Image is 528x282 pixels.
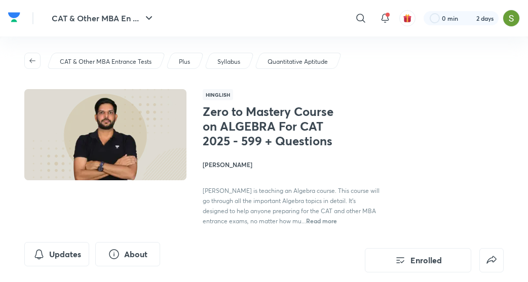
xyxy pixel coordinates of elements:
p: Plus [179,57,190,66]
img: avatar [403,14,412,23]
span: [PERSON_NAME] is teaching an Algebra course. This course will go through all the important Algebr... [203,187,380,225]
button: avatar [399,10,416,26]
span: Hinglish [203,89,233,100]
p: CAT & Other MBA Entrance Tests [60,57,152,66]
img: Thumbnail [23,88,188,181]
button: false [479,248,504,272]
span: Read more [306,217,337,225]
a: Quantitative Aptitude [266,57,330,66]
img: Company Logo [8,10,20,25]
a: Syllabus [216,57,242,66]
p: Syllabus [217,57,240,66]
button: About [95,242,160,266]
p: Quantitative Aptitude [268,57,328,66]
button: Enrolled [365,248,471,272]
button: CAT & Other MBA En ... [46,8,161,28]
a: CAT & Other MBA Entrance Tests [58,57,154,66]
img: streak [464,13,474,23]
a: Company Logo [8,10,20,27]
img: Samridhi Vij [503,10,520,27]
a: Plus [177,57,192,66]
button: Updates [24,242,89,266]
h1: Zero to Mastery Course on ALGEBRA For CAT 2025 - 599 + Questions [203,104,333,148]
h4: [PERSON_NAME] [203,160,382,169]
